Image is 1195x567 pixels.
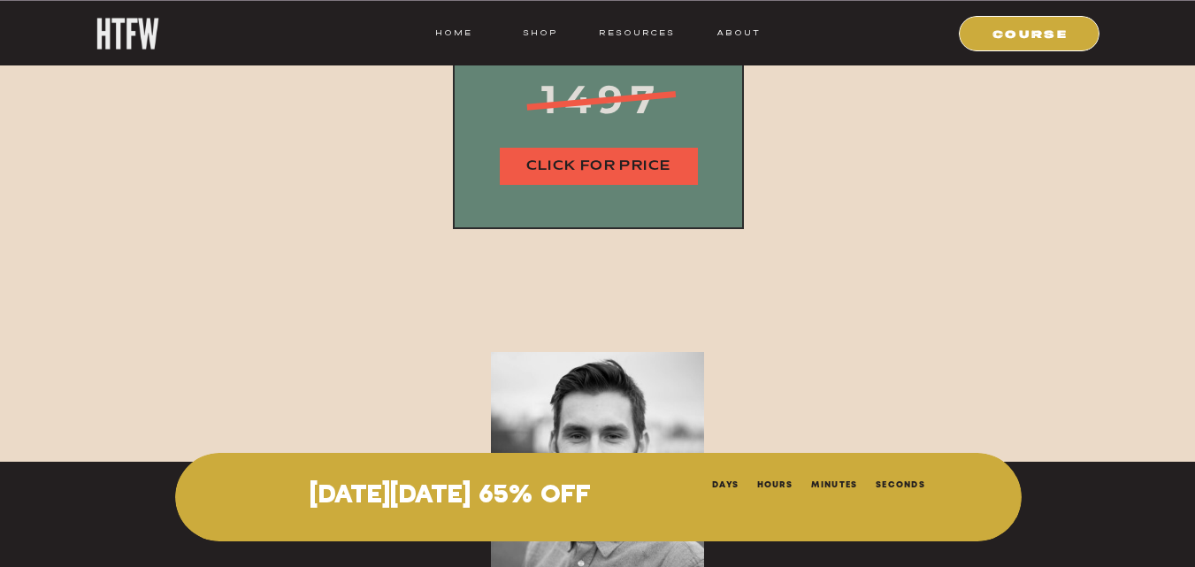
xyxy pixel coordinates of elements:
[500,37,698,77] p: 65% off of
[716,25,761,41] a: ABOUT
[506,25,576,41] a: shop
[216,482,686,510] p: [DATE][DATE] 65% OFF
[435,25,472,41] a: HOME
[500,157,698,177] a: CLICK FOR PRICE
[875,476,924,490] li: Seconds
[593,25,675,41] a: resources
[712,476,739,490] li: Days
[756,476,793,490] li: Hours
[970,25,1091,41] a: COURSE
[810,476,857,490] li: Minutes
[503,73,701,128] p: 1497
